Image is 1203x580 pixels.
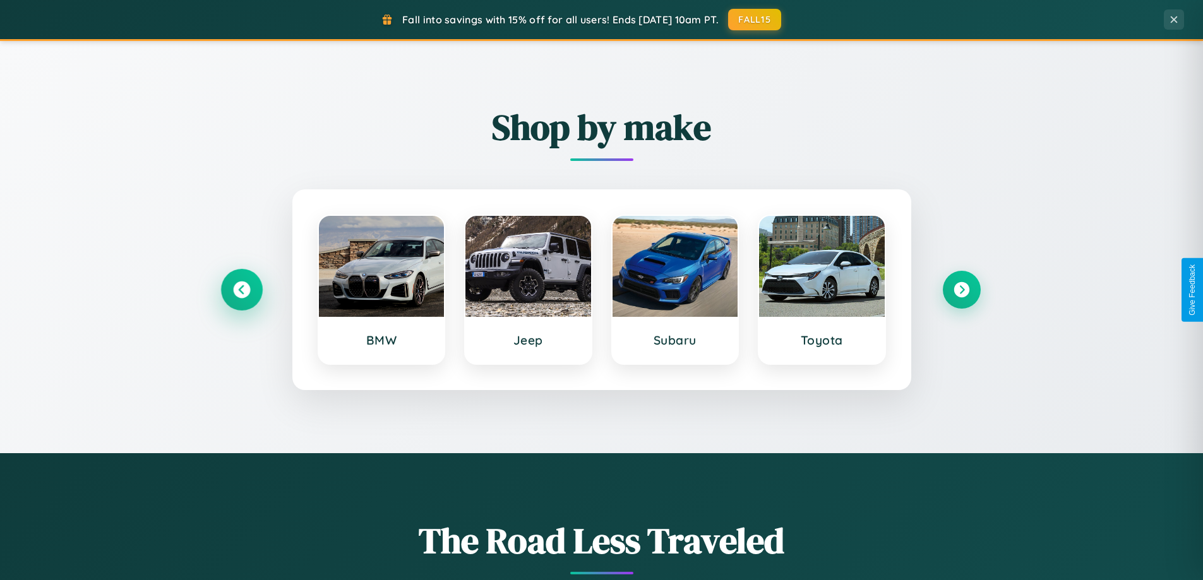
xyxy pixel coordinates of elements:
[728,9,781,30] button: FALL15
[1188,264,1197,316] div: Give Feedback
[478,333,578,348] h3: Jeep
[772,333,872,348] h3: Toyota
[223,516,981,565] h1: The Road Less Traveled
[402,13,719,26] span: Fall into savings with 15% off for all users! Ends [DATE] 10am PT.
[332,333,432,348] h3: BMW
[223,103,981,151] h2: Shop by make
[625,333,726,348] h3: Subaru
